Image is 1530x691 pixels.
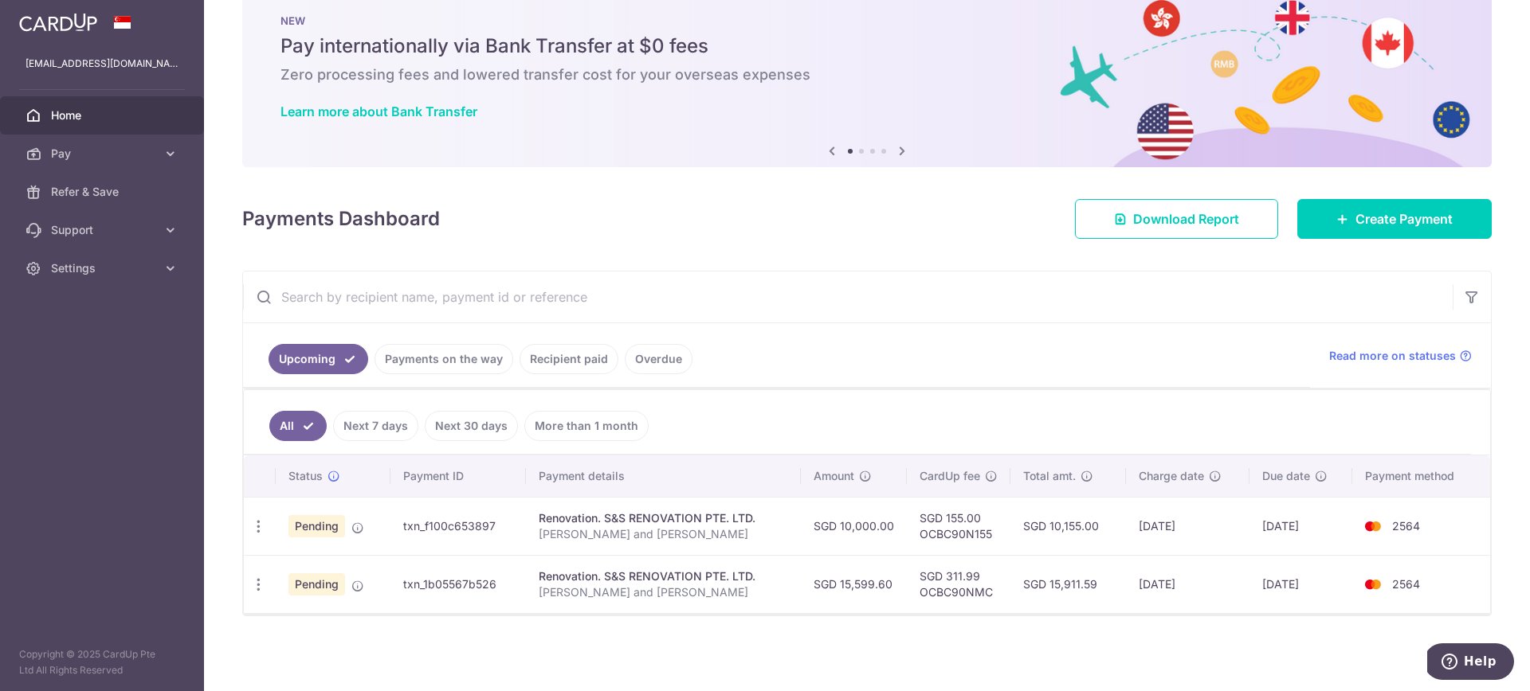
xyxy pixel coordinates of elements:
span: CardUp fee [920,468,980,484]
a: Recipient paid [520,344,618,374]
span: Home [51,107,156,123]
a: More than 1 month [524,411,649,441]
td: SGD 10,155.00 [1010,497,1125,555]
td: txn_f100c653897 [390,497,525,555]
p: [EMAIL_ADDRESS][DOMAIN_NAME] [25,56,178,72]
th: Payment ID [390,455,525,497]
div: Renovation. S&S RENOVATION PTE. LTD. [539,510,789,526]
p: [PERSON_NAME] and [PERSON_NAME] [539,526,789,542]
span: Settings [51,260,156,276]
a: Upcoming [269,344,368,374]
span: Total amt. [1023,468,1076,484]
span: Pending [288,515,345,537]
a: Payments on the way [375,344,513,374]
h4: Payments Dashboard [242,205,440,233]
td: SGD 15,911.59 [1010,555,1125,613]
td: [DATE] [1126,497,1249,555]
a: Overdue [625,344,692,374]
span: Support [51,222,156,238]
p: [PERSON_NAME] and [PERSON_NAME] [539,584,789,600]
span: Download Report [1133,209,1239,228]
a: Create Payment [1297,199,1492,239]
span: Amount [814,468,854,484]
span: Read more on statuses [1329,348,1456,364]
span: Refer & Save [51,184,156,200]
td: [DATE] [1249,497,1353,555]
td: SGD 311.99 OCBC90NMC [907,555,1010,613]
p: NEW [280,14,1453,27]
span: Pending [288,573,345,595]
span: 2564 [1392,577,1420,591]
th: Payment details [526,455,802,497]
td: SGD 15,599.60 [801,555,907,613]
th: Payment method [1352,455,1490,497]
td: SGD 155.00 OCBC90N155 [907,497,1010,555]
img: Bank Card [1357,575,1389,594]
a: Read more on statuses [1329,348,1472,364]
span: Create Payment [1355,209,1453,228]
span: Pay [51,146,156,162]
td: txn_1b05567b526 [390,555,525,613]
span: Due date [1262,468,1310,484]
td: [DATE] [1249,555,1353,613]
h6: Zero processing fees and lowered transfer cost for your overseas expenses [280,65,1453,84]
input: Search by recipient name, payment id or reference [243,271,1453,322]
a: All [269,411,327,441]
td: SGD 10,000.00 [801,497,907,555]
a: Download Report [1075,199,1278,239]
h5: Pay internationally via Bank Transfer at $0 fees [280,33,1453,59]
div: Renovation. S&S RENOVATION PTE. LTD. [539,568,789,584]
span: 2564 [1392,519,1420,533]
span: Status [288,468,323,484]
iframe: Opens a widget where you can find more information [1427,643,1514,683]
img: Bank Card [1357,517,1389,536]
a: Next 7 days [333,411,418,441]
span: Charge date [1139,468,1204,484]
a: Learn more about Bank Transfer [280,103,477,119]
img: CardUp [19,13,97,32]
td: [DATE] [1126,555,1249,613]
a: Next 30 days [425,411,518,441]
